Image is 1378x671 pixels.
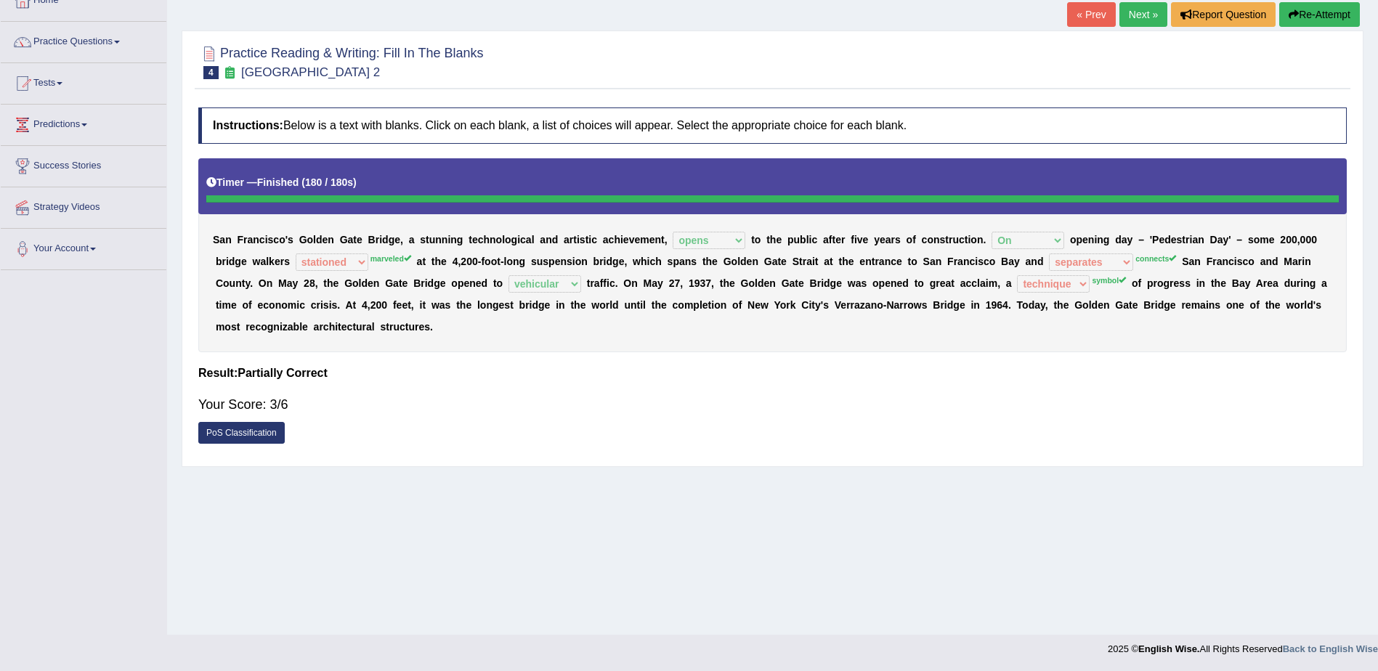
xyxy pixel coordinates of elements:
b: b [800,234,806,245]
b: y [1127,234,1133,245]
b: d [552,234,559,245]
b: i [812,256,815,267]
b: s [543,256,548,267]
b: n [442,234,448,245]
b: a [1122,234,1127,245]
b: Finished [257,176,299,188]
b: a [772,256,778,267]
b: r [1212,256,1216,267]
b: e [880,234,885,245]
b: y [1223,234,1228,245]
a: PoS Classification [198,422,285,444]
b: 4 [453,256,458,267]
small: [GEOGRAPHIC_DATA] 2 [241,65,380,79]
span: 4 [203,66,219,79]
b: r [841,234,845,245]
b: a [564,234,570,245]
b: a [417,256,423,267]
b: d [316,234,323,245]
b: e [634,234,640,245]
b: a [526,234,532,245]
b: n [1031,256,1037,267]
b: n [963,256,970,267]
b: o [575,256,582,267]
b: a [603,234,609,245]
b: l [502,234,505,245]
b: o [506,256,513,267]
b: i [379,234,382,245]
b: r [891,234,895,245]
b: e [555,256,561,267]
b: t [426,234,429,245]
b: 0 [1305,234,1311,245]
b: r [599,256,603,267]
b: n [225,234,232,245]
b: e [1269,234,1275,245]
b: d [1115,234,1122,245]
b: e [357,234,362,245]
b: l [313,234,316,245]
b: t [469,234,472,245]
b: h [842,256,848,267]
b: o [485,256,491,267]
b: i [572,256,575,267]
b: , [458,256,461,267]
b: e [394,234,400,245]
a: Next » [1119,2,1167,27]
b: , [665,234,668,245]
b: n [1088,234,1095,245]
b: n [328,234,334,245]
b: s [668,256,673,267]
b: D [1210,234,1217,245]
b: t [872,256,875,267]
a: Your Account [1,229,166,265]
b: n [1194,256,1201,267]
b: a [1217,256,1223,267]
b: n [1097,234,1103,245]
b: y [1014,256,1020,267]
b: t [702,256,706,267]
b: e [835,234,841,245]
b: r [1186,234,1189,245]
b: t [815,256,819,267]
b: g [235,256,241,267]
b: d [1164,234,1171,245]
b: n [513,256,519,267]
b: c [922,234,928,245]
b: p [787,234,794,245]
b: s [288,234,293,245]
b: i [647,256,650,267]
b: i [968,234,970,245]
b: s [567,256,572,267]
b: o [1070,234,1077,245]
b: i [1094,234,1097,245]
b: b [593,256,600,267]
b: s [691,256,697,267]
b: G [299,234,307,245]
b: i [604,256,607,267]
small: Exam occurring question [222,66,238,80]
b: n [435,234,442,245]
b: G [724,256,731,267]
b: t [573,234,577,245]
b: v [629,234,635,245]
b: n [450,234,457,245]
b: c [811,234,817,245]
b: c [984,256,989,267]
b: a [540,234,546,245]
b: t [945,234,949,245]
b: f [481,256,485,267]
b: v [857,234,863,245]
b: t [1182,234,1186,245]
b: - [500,256,504,267]
b: c [259,234,265,245]
b: a [824,256,830,267]
b: e [848,256,854,267]
b: a [348,234,354,245]
b: s [978,256,984,267]
button: Re-Attempt [1279,2,1360,27]
b: o [755,234,761,245]
b: r [376,234,379,245]
b: g [457,234,463,245]
b: r [570,234,573,245]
